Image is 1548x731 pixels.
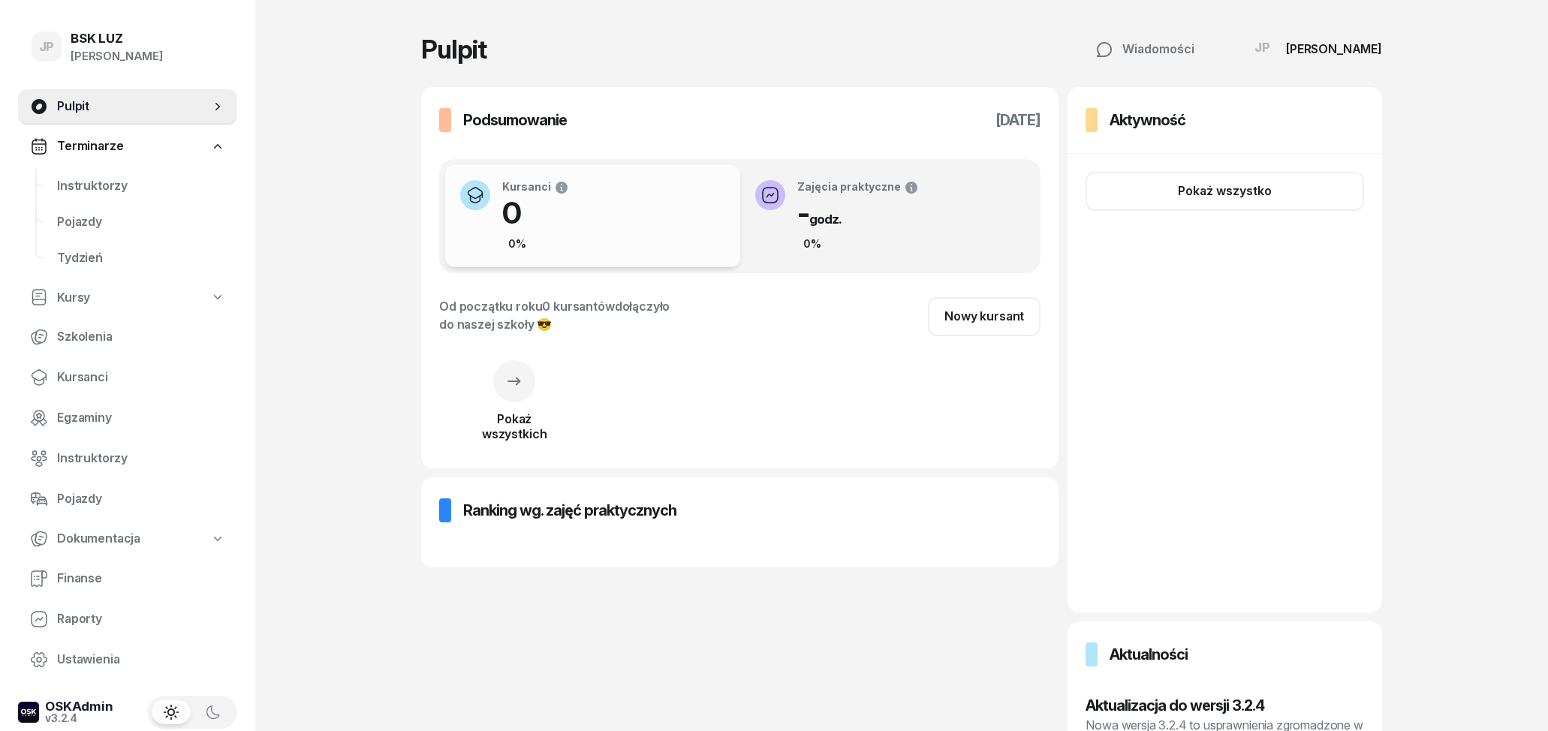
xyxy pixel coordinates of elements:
[809,212,842,227] small: godz.
[57,137,123,156] span: Terminarze
[421,37,486,62] h1: Pulpit
[57,176,225,196] span: Instruktorzy
[502,235,532,253] div: 0%
[1095,40,1194,59] div: Wiadomości
[18,481,237,517] a: Pojazdy
[1178,182,1272,201] div: Pokaż wszystko
[57,408,225,428] span: Egzaminy
[57,248,225,268] span: Tydzień
[57,529,140,549] span: Dokumentacja
[1086,693,1364,717] h3: Aktualizacja do wersji 3.2.4
[502,195,569,231] h1: 0
[797,195,919,231] h1: -
[18,601,237,637] a: Raporty
[18,702,39,723] img: logo-xs-dark@2x.png
[463,108,567,132] h3: Podsumowanie
[57,489,225,509] span: Pojazdy
[71,47,163,66] div: [PERSON_NAME]
[445,165,740,267] button: Kursanci00%
[18,441,237,477] a: Instruktorzy
[995,108,1041,132] h3: [DATE]
[18,359,237,396] a: Kursanci
[18,561,237,597] a: Finanse
[57,97,210,116] span: Pulpit
[463,498,676,522] h3: Ranking wg. zajęć praktycznych
[57,327,225,347] span: Szkolenia
[18,129,237,164] a: Terminarze
[18,522,237,556] a: Dokumentacja
[57,212,225,232] span: Pojazdy
[39,41,55,53] span: JP
[45,700,113,713] div: OSKAdmin
[45,240,237,276] a: Tydzień
[18,89,237,125] a: Pulpit
[944,307,1024,326] div: Nowy kursant
[1086,172,1364,211] button: Pokaż wszystko
[18,281,237,315] a: Kursy
[1286,43,1382,55] div: [PERSON_NAME]
[928,297,1041,336] a: Nowy kursant
[1110,108,1185,132] h3: Aktywność
[57,609,225,629] span: Raporty
[45,204,237,240] a: Pojazdy
[740,165,1035,267] button: Zajęcia praktyczne-godz.0%
[797,235,827,253] div: 0%
[18,319,237,355] a: Szkolenia
[439,378,589,441] a: Pokażwszystkich
[18,400,237,436] a: Egzaminy
[18,642,237,678] a: Ustawienia
[57,368,225,387] span: Kursanci
[57,288,90,308] span: Kursy
[439,297,670,333] div: Od początku roku dołączyło do naszej szkoły 😎
[45,713,113,723] div: v3.2.4
[502,180,569,195] div: Kursanci
[45,168,237,204] a: Instruktorzy
[439,411,589,441] div: Pokaż wszystkich
[1110,642,1188,666] h3: Aktualności
[542,299,614,314] span: 0 kursantów
[57,569,225,588] span: Finanse
[1068,87,1382,612] a: AktywnośćPokaż wszystko
[1254,41,1270,54] span: JP
[57,650,225,669] span: Ustawienia
[57,449,225,468] span: Instruktorzy
[797,180,919,195] div: Zajęcia praktyczne
[1079,30,1211,69] button: Wiadomości
[71,32,163,45] div: BSK LUZ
